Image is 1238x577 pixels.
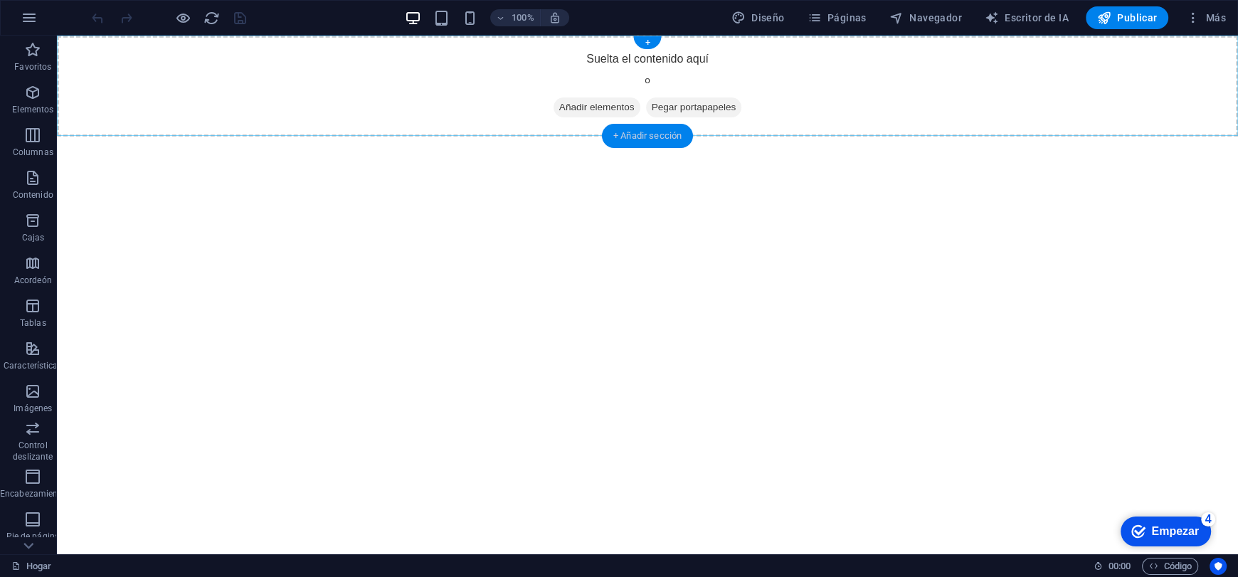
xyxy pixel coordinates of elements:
[549,11,561,24] i: Al cambiar el tamaño, se ajusta automáticamente el nivel de zoom para adaptarse al dispositivo el...
[490,9,541,26] button: 100%
[1142,558,1198,575] button: Código
[595,66,679,77] font: Pegar portapapeles
[11,558,52,575] a: Haga clic para cancelar la selección. Haga doble clic para abrir Páginas.
[13,440,53,462] font: Control deslizante
[14,275,52,285] font: Acordeón
[726,6,790,29] button: Diseño
[1210,558,1227,575] button: Centrados en el usuario
[4,361,63,371] font: Características
[25,7,115,37] div: Empezar Quedan 4 elementos, 20 % completado
[1163,561,1192,571] font: Código
[827,12,867,23] font: Páginas
[909,12,962,23] font: Navegador
[14,62,51,72] font: Favoritos
[751,12,784,23] font: Diseño
[1086,6,1169,29] button: Publicar
[645,37,650,48] font: +
[14,403,52,413] font: Imágenes
[22,233,45,243] font: Cajas
[174,9,191,26] button: Haga clic aquí para salir del modo de vista previa y continuar editando
[12,105,53,115] font: Elementos
[1180,6,1232,29] button: Más
[13,190,53,200] font: Contenido
[884,6,968,29] button: Navegador
[1206,12,1226,23] font: Más
[110,4,116,16] font: 4
[726,6,790,29] div: Diseño (Ctrl+Alt+Y)
[203,9,220,26] button: recargar
[802,6,872,29] button: Páginas
[26,561,51,571] font: Hogar
[6,531,60,541] font: Pie de página
[502,66,578,77] font: Añadir elementos
[1109,561,1131,571] font: 00:00
[203,10,220,26] i: Recargar página
[1094,558,1131,575] h6: Tiempo de sesión
[979,6,1074,29] button: Escritor de IA
[20,318,46,328] font: Tablas
[613,130,682,141] font: + Añadir sección
[55,16,103,28] font: Empezar
[512,12,534,23] font: 100%
[1005,12,1069,23] font: Escritor de IA
[13,147,53,157] font: Columnas
[1117,12,1157,23] font: Publicar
